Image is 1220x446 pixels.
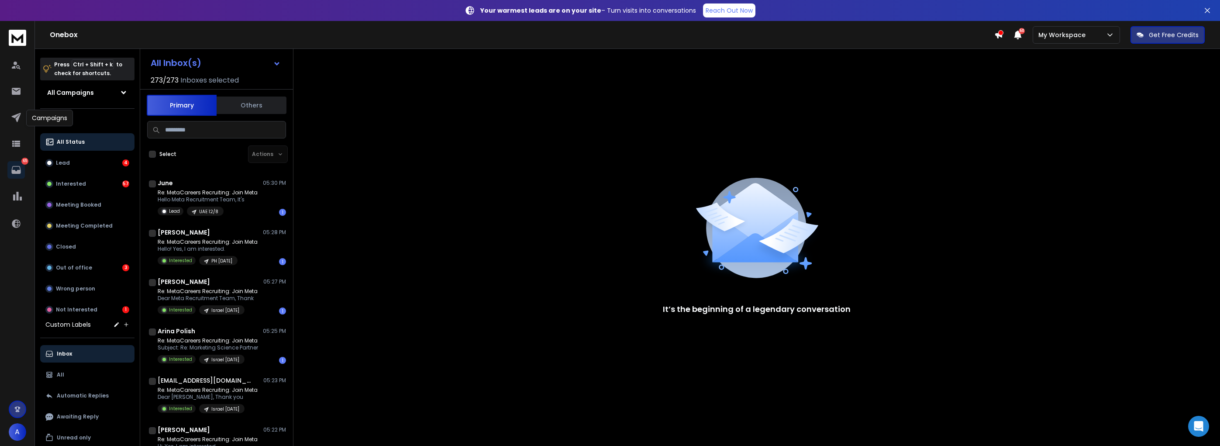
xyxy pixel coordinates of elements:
[1038,31,1089,39] p: My Workspace
[56,243,76,250] p: Closed
[158,344,258,351] p: Subject: Re: Marketing Science Partner
[144,54,288,72] button: All Inbox(s)
[217,96,286,115] button: Others
[1019,28,1025,34] span: 50
[147,95,217,116] button: Primary
[21,158,28,165] p: 65
[169,208,180,214] p: Lead
[40,259,134,277] button: Out of office3
[180,75,239,86] h3: Inboxes selected
[9,423,26,441] button: A
[56,264,92,271] p: Out of office
[40,238,134,256] button: Closed
[158,288,258,295] p: Re: MetaCareers Recruiting: Join Meta
[159,151,176,158] label: Select
[72,59,114,69] span: Ctrl + Shift + k
[40,345,134,363] button: Inbox
[56,201,101,208] p: Meeting Booked
[706,6,753,15] p: Reach Out Now
[158,196,258,203] p: Hello Meta Recruitment Team, It's
[122,264,129,271] div: 3
[263,278,286,285] p: 05:27 PM
[57,413,99,420] p: Awaiting Reply
[54,60,122,78] p: Press to check for shortcuts.
[169,356,192,363] p: Interested
[158,295,258,302] p: Dear Meta Recruitment Team, Thank
[26,110,73,126] div: Campaigns
[199,208,218,215] p: UAE 12/8
[263,229,286,236] p: 05:28 PM
[158,436,258,443] p: Re: MetaCareers Recruiting: Join Meta
[211,258,232,264] p: PH [DATE]
[56,285,95,292] p: Wrong person
[40,408,134,425] button: Awaiting Reply
[45,320,91,329] h3: Custom Labels
[47,88,94,97] h1: All Campaigns
[211,406,239,412] p: Israel [DATE]
[279,258,286,265] div: 1
[211,356,239,363] p: Israel [DATE]
[158,394,258,401] p: Dear [PERSON_NAME], Thank you
[1149,31,1199,39] p: Get Free Credits
[40,387,134,405] button: Automatic Replies
[122,159,129,166] div: 4
[158,337,258,344] p: Re: MetaCareers Recruiting: Join Meta
[263,328,286,335] p: 05:25 PM
[1188,416,1209,437] div: Open Intercom Messenger
[158,327,195,335] h1: Arina Polish
[263,377,286,384] p: 05:23 PM
[211,307,239,314] p: Israel [DATE]
[56,222,113,229] p: Meeting Completed
[40,175,134,193] button: Interested57
[40,154,134,172] button: Lead4
[50,30,994,40] h1: Onebox
[7,161,25,179] a: 65
[151,59,201,67] h1: All Inbox(s)
[40,84,134,101] button: All Campaigns
[480,6,601,15] strong: Your warmest leads are on your site
[40,196,134,214] button: Meeting Booked
[151,75,179,86] span: 273 / 273
[158,179,173,187] h1: June
[9,30,26,46] img: logo
[40,366,134,384] button: All
[158,387,258,394] p: Re: MetaCareers Recruiting: Join Meta
[279,308,286,315] div: 1
[56,306,97,313] p: Not Interested
[158,376,254,385] h1: [EMAIL_ADDRESS][DOMAIN_NAME]
[57,434,91,441] p: Unread only
[279,357,286,364] div: 1
[480,6,696,15] p: – Turn visits into conversations
[158,228,210,237] h1: [PERSON_NAME]
[158,425,210,434] h1: [PERSON_NAME]
[56,159,70,166] p: Lead
[158,239,258,245] p: Re: MetaCareers Recruiting: Join Meta
[1130,26,1205,44] button: Get Free Credits
[158,189,258,196] p: Re: MetaCareers Recruiting: Join Meta
[57,392,109,399] p: Automatic Replies
[57,350,72,357] p: Inbox
[40,301,134,318] button: Not Interested1
[56,180,86,187] p: Interested
[279,209,286,216] div: 1
[57,371,64,378] p: All
[40,217,134,235] button: Meeting Completed
[158,245,258,252] p: Hello! Yes, I am interested.
[57,138,85,145] p: All Status
[122,306,129,313] div: 1
[663,303,851,315] p: It’s the beginning of a legendary conversation
[703,3,755,17] a: Reach Out Now
[40,116,134,128] h3: Filters
[40,133,134,151] button: All Status
[169,307,192,313] p: Interested
[263,180,286,187] p: 05:30 PM
[158,277,210,286] h1: [PERSON_NAME]
[169,257,192,264] p: Interested
[40,280,134,297] button: Wrong person
[122,180,129,187] div: 57
[169,405,192,412] p: Interested
[263,426,286,433] p: 05:22 PM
